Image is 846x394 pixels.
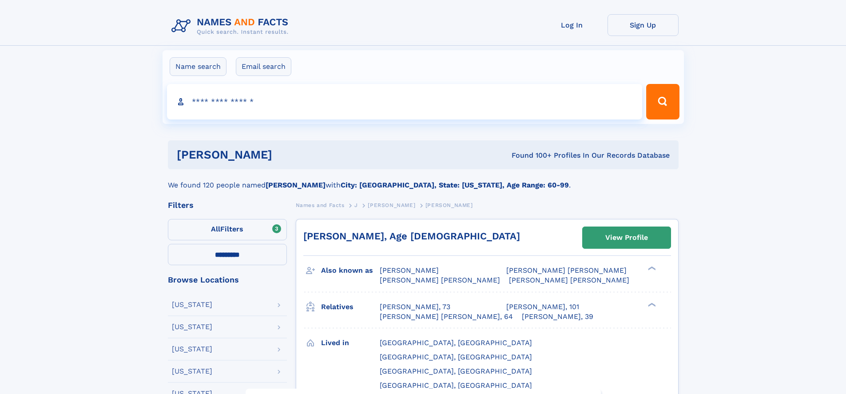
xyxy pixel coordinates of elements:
a: Names and Facts [296,199,345,211]
div: Browse Locations [168,276,287,284]
div: Filters [168,201,287,209]
span: [GEOGRAPHIC_DATA], [GEOGRAPHIC_DATA] [380,367,532,375]
div: We found 120 people named with . [168,169,679,191]
span: [PERSON_NAME] [368,202,415,208]
span: All [211,225,220,233]
label: Email search [236,57,291,76]
a: [PERSON_NAME] [PERSON_NAME], 64 [380,312,513,322]
h1: [PERSON_NAME] [177,149,392,160]
b: City: [GEOGRAPHIC_DATA], State: [US_STATE], Age Range: 60-99 [341,181,569,189]
b: [PERSON_NAME] [266,181,326,189]
div: [US_STATE] [172,323,212,330]
span: [PERSON_NAME] [PERSON_NAME] [506,266,627,275]
label: Filters [168,219,287,240]
label: Name search [170,57,226,76]
span: [GEOGRAPHIC_DATA], [GEOGRAPHIC_DATA] [380,338,532,347]
a: [PERSON_NAME], 39 [522,312,593,322]
img: Logo Names and Facts [168,14,296,38]
a: Sign Up [608,14,679,36]
a: J [354,199,358,211]
a: [PERSON_NAME] [368,199,415,211]
a: [PERSON_NAME], 73 [380,302,450,312]
a: [PERSON_NAME], 101 [506,302,579,312]
a: View Profile [583,227,671,248]
a: [PERSON_NAME], Age [DEMOGRAPHIC_DATA] [303,231,520,242]
h3: Lived in [321,335,380,350]
span: [PERSON_NAME] [380,266,439,275]
div: [US_STATE] [172,346,212,353]
div: ❯ [646,266,656,271]
div: View Profile [605,227,648,248]
div: ❯ [646,302,656,307]
div: Found 100+ Profiles In Our Records Database [392,151,670,160]
h3: Also known as [321,263,380,278]
button: Search Button [646,84,679,119]
span: [PERSON_NAME] [425,202,473,208]
div: [US_STATE] [172,368,212,375]
h3: Relatives [321,299,380,314]
span: [GEOGRAPHIC_DATA], [GEOGRAPHIC_DATA] [380,381,532,390]
input: search input [167,84,643,119]
a: Log In [536,14,608,36]
span: [PERSON_NAME] [PERSON_NAME] [380,276,500,284]
div: [US_STATE] [172,301,212,308]
span: J [354,202,358,208]
span: [PERSON_NAME] [PERSON_NAME] [509,276,629,284]
span: [GEOGRAPHIC_DATA], [GEOGRAPHIC_DATA] [380,353,532,361]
